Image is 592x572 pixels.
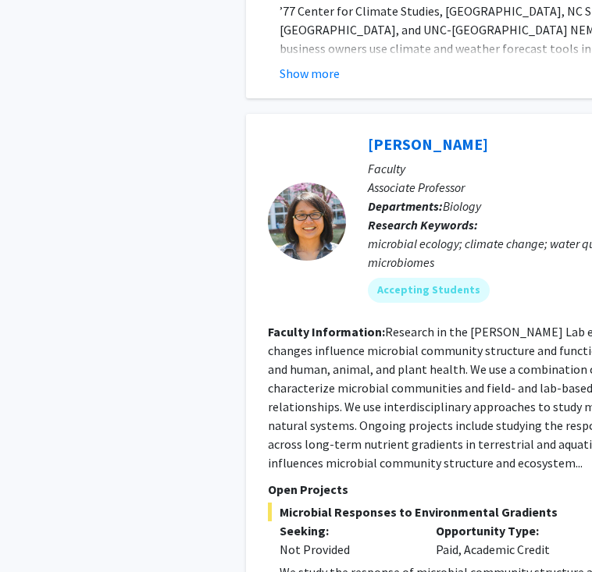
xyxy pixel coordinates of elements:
[368,198,443,214] b: Departments:
[424,521,580,559] div: Paid, Academic Credit
[280,540,412,559] div: Not Provided
[368,278,490,303] mat-chip: Accepting Students
[443,198,481,214] span: Biology
[280,64,340,83] button: Show more
[436,521,569,540] p: Opportunity Type:
[268,324,385,339] b: Faculty Information:
[12,502,66,560] iframe: Chat
[368,134,488,154] a: [PERSON_NAME]
[368,217,478,233] b: Research Keywords:
[280,521,412,540] p: Seeking:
